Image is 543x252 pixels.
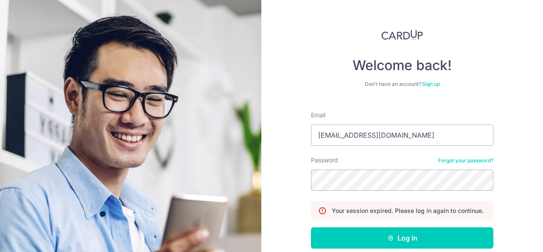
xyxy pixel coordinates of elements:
[311,227,493,249] button: Log in
[311,57,493,74] h4: Welcome back!
[422,81,440,87] a: Sign up
[332,207,484,215] p: Your session expired. Please log in again to continue.
[438,157,493,164] a: Forgot your password?
[381,30,423,40] img: CardUp Logo
[311,125,493,146] input: Enter your Email
[311,156,338,164] label: Password
[311,111,325,119] label: Email
[311,81,493,88] div: Don’t have an account?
